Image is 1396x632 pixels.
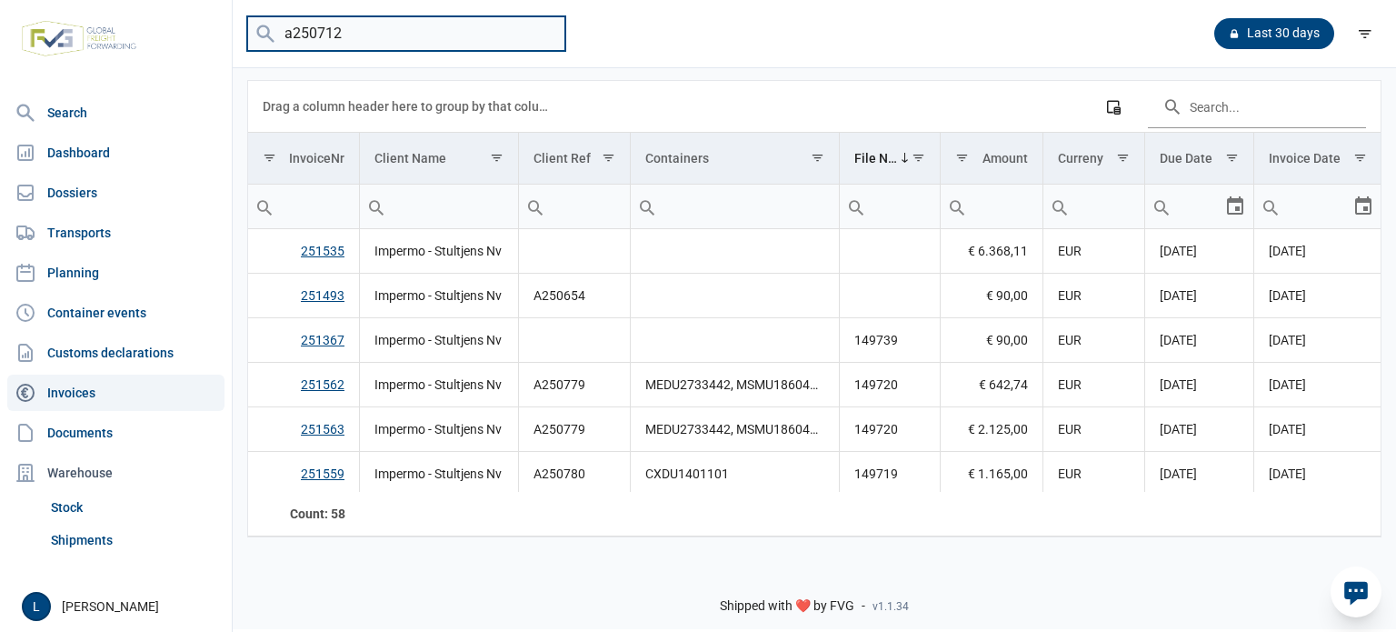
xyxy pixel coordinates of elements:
[631,185,663,228] div: Search box
[360,407,519,452] td: Impermo - Stultjens Nv
[7,255,224,291] a: Planning
[248,185,359,228] input: Filter cell
[44,524,224,557] a: Shipments
[631,363,839,407] td: MEDU2733442, MSMU1860493
[1145,185,1178,228] div: Search box
[15,14,144,64] img: FVG - Global freight forwarding
[631,452,839,497] td: CXDU1401101
[1043,133,1145,185] td: Column Curreny
[839,185,940,229] td: Filter cell
[22,592,221,621] div: [PERSON_NAME]
[840,185,872,228] div: Search box
[7,415,224,451] a: Documents
[7,135,224,171] a: Dashboard
[7,375,224,411] a: Invoices
[7,295,224,331] a: Container events
[360,133,519,185] td: Column Client Name
[301,333,344,347] a: 251367
[360,363,519,407] td: Impermo - Stultjens Nv
[301,422,344,436] a: 251563
[263,92,554,121] div: Drag a column header here to group by that column
[1254,185,1352,228] input: Filter cell
[631,185,839,229] td: Filter cell
[518,452,631,497] td: A250780
[986,286,1028,305] span: € 90,00
[533,151,591,166] div: Client Ref
[1352,185,1374,228] div: Select
[7,175,224,211] a: Dossiers
[301,466,344,481] a: 251559
[1224,185,1246,228] div: Select
[7,455,224,491] div: Warehouse
[839,407,940,452] td: 149720
[1269,333,1306,347] span: [DATE]
[968,242,1028,260] span: € 6.368,11
[1254,133,1381,185] td: Column Invoice Date
[862,598,865,615] span: -
[631,407,839,452] td: MEDU2733442, MSMU1860493
[1269,244,1306,258] span: [DATE]
[301,244,344,258] a: 251535
[912,151,925,165] span: Show filter options for column 'File Nrs'
[840,185,940,228] input: Filter cell
[1254,185,1381,229] td: Filter cell
[1269,466,1306,481] span: [DATE]
[839,363,940,407] td: 149720
[263,151,276,165] span: Show filter options for column 'InvoiceNr'
[263,505,345,523] div: InvoiceNr Count: 58
[7,95,224,131] a: Search
[248,185,281,228] div: Search box
[1353,151,1367,165] span: Show filter options for column 'Invoice Date'
[360,185,518,228] input: Filter cell
[941,185,1042,228] input: Filter cell
[360,185,519,229] td: Filter cell
[811,151,824,165] span: Show filter options for column 'Containers'
[248,133,360,185] td: Column InvoiceNr
[360,229,519,274] td: Impermo - Stultjens Nv
[301,288,344,303] a: 251493
[1043,363,1145,407] td: EUR
[518,407,631,452] td: A250779
[982,151,1028,166] div: Amount
[1214,18,1334,49] div: Last 30 days
[854,151,897,166] div: File Nrs
[1043,452,1145,497] td: EUR
[1269,288,1306,303] span: [DATE]
[839,452,940,497] td: 149719
[979,376,1028,394] span: € 642,74
[1160,466,1197,481] span: [DATE]
[1160,151,1212,166] div: Due Date
[1145,185,1254,229] td: Filter cell
[602,151,615,165] span: Show filter options for column 'Client Ref'
[1160,244,1197,258] span: [DATE]
[289,151,344,166] div: InvoiceNr
[248,185,360,229] td: Filter cell
[518,185,631,229] td: Filter cell
[955,151,969,165] span: Show filter options for column 'Amount'
[1160,422,1197,436] span: [DATE]
[1043,185,1144,228] input: Filter cell
[720,598,854,615] span: Shipped with ❤️ by FVG
[839,133,940,185] td: Column File Nrs
[1097,90,1130,123] div: Column Chooser
[1043,185,1076,228] div: Search box
[518,274,631,318] td: A250654
[986,331,1028,349] span: € 90,00
[1043,407,1145,452] td: EUR
[1043,318,1145,363] td: EUR
[22,592,51,621] button: L
[1254,185,1287,228] div: Search box
[490,151,504,165] span: Show filter options for column 'Client Name'
[968,465,1028,483] span: € 1.165,00
[519,185,552,228] div: Search box
[519,185,631,228] input: Filter cell
[872,599,909,614] span: v1.1.34
[1148,85,1366,128] input: Search in the data grid
[1160,288,1197,303] span: [DATE]
[941,133,1043,185] td: Column Amount
[7,335,224,371] a: Customs declarations
[1116,151,1130,165] span: Show filter options for column 'Curreny'
[631,185,838,228] input: Filter cell
[247,16,565,52] input: Search invoices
